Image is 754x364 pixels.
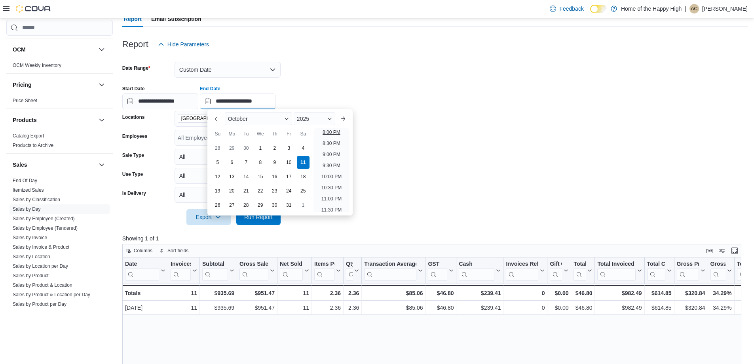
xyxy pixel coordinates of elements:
[175,149,281,165] button: All
[337,112,349,125] button: Next month
[239,261,268,281] div: Gross Sales
[191,209,226,225] span: Export
[297,156,310,169] div: day-11
[122,93,198,109] input: Press the down key to open a popover containing a calendar.
[647,261,671,281] button: Total Cost
[226,142,238,154] div: day-29
[314,303,341,313] div: 2.36
[211,185,224,197] div: day-19
[13,206,41,212] span: Sales by Day
[268,170,281,183] div: day-16
[175,62,281,78] button: Custom Date
[459,261,501,281] button: Cash
[710,261,731,281] button: Gross Margin
[364,261,416,281] div: Transaction Average
[346,261,359,281] button: Qty Per Transaction
[155,36,212,52] button: Hide Parameters
[283,156,295,169] div: day-10
[13,133,44,139] a: Catalog Export
[13,116,37,124] h3: Products
[297,128,310,140] div: Sa
[346,261,353,281] div: Qty Per Transaction
[13,301,66,307] span: Sales by Product per Day
[202,261,228,268] div: Subtotal
[13,263,68,269] a: Sales by Location per Day
[318,205,345,215] li: 11:30 PM
[211,142,224,154] div: day-28
[125,288,165,298] div: Totals
[13,81,31,89] h3: Pricing
[13,273,49,279] span: Sales by Product
[13,216,75,221] a: Sales by Employee (Created)
[294,112,335,125] div: Button. Open the year selector. 2025 is currently selected.
[597,261,642,281] button: Total Invoiced
[240,156,253,169] div: day-7
[13,225,78,231] a: Sales by Employee (Tendered)
[6,61,113,73] div: OCM
[676,261,705,281] button: Gross Profit
[314,261,334,281] div: Items Per Transaction
[319,139,344,148] li: 8:30 PM
[319,150,344,159] li: 9:00 PM
[13,292,90,297] a: Sales by Product & Location per Day
[13,244,69,250] a: Sales by Invoice & Product
[13,116,95,124] button: Products
[676,261,699,281] div: Gross Profit
[211,112,223,125] button: Previous Month
[124,11,142,27] span: Report
[225,112,292,125] div: Button. Open the month selector. October is currently selected.
[13,97,37,104] span: Price Sheet
[647,261,665,281] div: Total Cost
[459,261,494,281] div: Cash
[574,261,586,281] div: Total Tax
[710,261,725,268] div: Gross Margin
[297,185,310,197] div: day-25
[254,142,267,154] div: day-1
[13,235,47,240] a: Sales by Invoice
[211,141,310,212] div: October, 2025
[16,5,51,13] img: Cova
[13,197,60,202] a: Sales by Classification
[676,261,699,268] div: Gross Profit
[689,4,699,13] div: Abigail Chapella
[506,261,545,281] button: Invoices Ref
[647,261,665,268] div: Total Cost
[171,261,197,281] button: Invoices Sold
[364,261,423,281] button: Transaction Average
[597,261,635,281] div: Total Invoiced
[621,4,682,13] p: Home of the Happy High
[13,253,50,260] span: Sales by Location
[122,40,148,49] h3: Report
[346,261,353,268] div: Qty Per Transaction
[597,303,642,313] div: $982.49
[226,199,238,212] div: day-27
[239,261,275,281] button: Gross Sales
[428,261,454,281] button: GST
[240,128,253,140] div: Tu
[254,199,267,212] div: day-29
[254,185,267,197] div: day-22
[239,261,268,268] div: Gross Sales
[550,303,568,313] div: $0.00
[167,248,188,254] span: Sort fields
[228,116,248,122] span: October
[314,288,341,298] div: 2.36
[13,187,44,193] a: Itemized Sales
[171,288,197,298] div: 11
[319,161,344,170] li: 9:30 PM
[280,261,303,268] div: Net Sold
[710,261,725,281] div: Gross Margin
[211,128,224,140] div: Su
[346,288,359,298] div: 2.36
[202,261,234,281] button: Subtotal
[574,261,592,281] button: Total Tax
[123,246,156,255] button: Columns
[506,261,538,268] div: Invoices Ref
[574,261,586,268] div: Total Tax
[171,261,191,281] div: Invoices Sold
[122,234,748,242] p: Showing 1 of 1
[122,152,144,158] label: Sale Type
[202,261,228,281] div: Subtotal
